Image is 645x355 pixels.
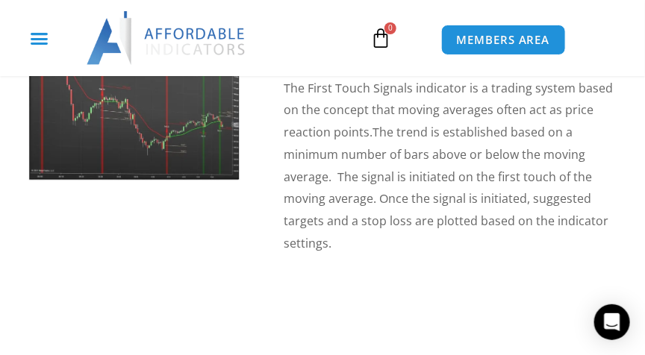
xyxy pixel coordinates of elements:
[284,78,630,255] p: The First Touch Signals indicator is a trading system based on the concept that moving averages o...
[348,16,414,60] a: 0
[384,22,396,34] span: 0
[457,34,550,45] span: MEMBERS AREA
[87,11,247,65] img: LogoAI | Affordable Indicators – NinjaTrader
[441,25,566,55] a: MEMBERS AREA
[594,304,630,340] div: Open Intercom Messenger
[284,124,608,251] span: The trend is established based on a minimum number of bars above or below the moving average. The...
[7,24,72,52] div: Menu Toggle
